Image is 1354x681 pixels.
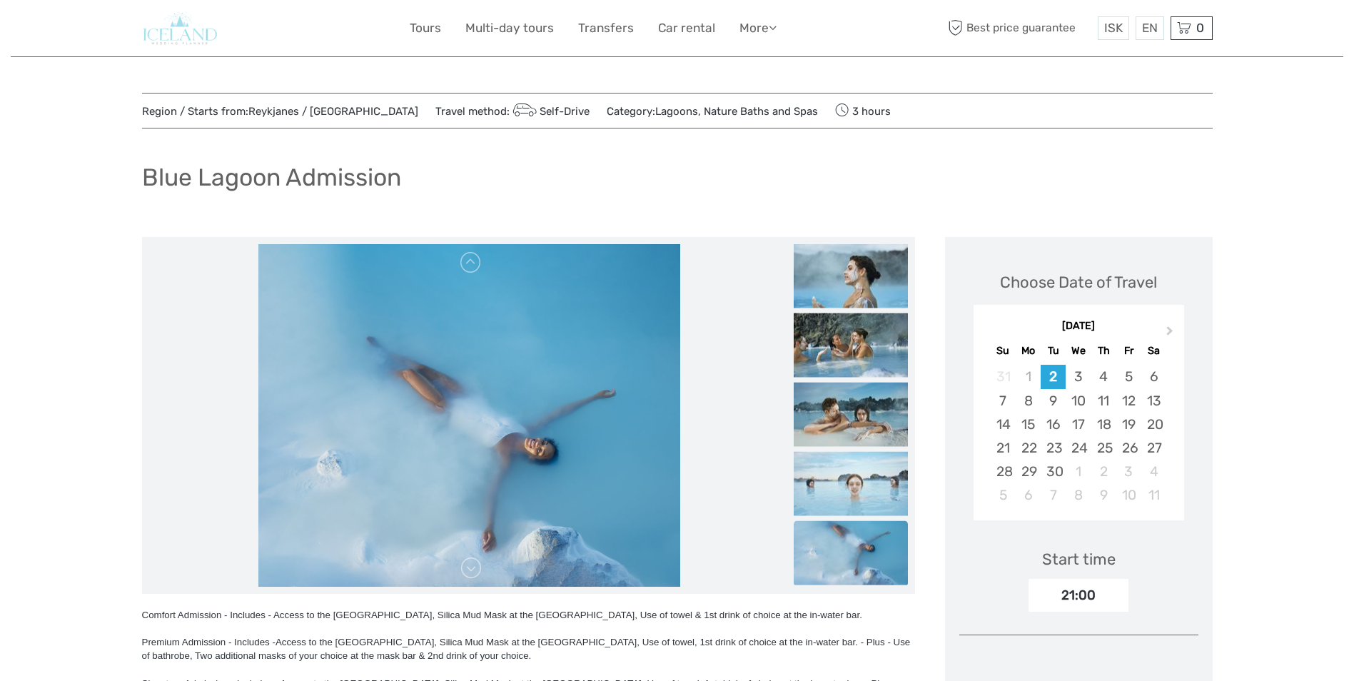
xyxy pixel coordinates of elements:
img: 64851084f90d4811bba02730f5763618_main_slider.jpg [258,244,679,587]
img: a584201bd44a41599a59fa8aa4457a57_slider_thumbnail.jpg [794,383,908,447]
div: Choose Monday, October 6th, 2025 [1016,483,1041,507]
div: Choose Friday, October 3rd, 2025 [1116,460,1141,483]
div: 21:00 [1029,579,1128,612]
div: Choose Sunday, September 28th, 2025 [991,460,1016,483]
img: 21d7f8df7acd4e60bd67e37f14c46ae9_slider_thumbnail.jpg [794,313,908,378]
div: Choose Friday, September 5th, 2025 [1116,365,1141,388]
div: EN [1136,16,1164,40]
div: month 2025-09 [978,365,1179,507]
div: Th [1091,341,1116,360]
div: [DATE] [974,319,1184,334]
a: Tours [410,18,441,39]
a: Reykjanes / [GEOGRAPHIC_DATA] [248,105,418,118]
div: Choose Wednesday, October 8th, 2025 [1066,483,1091,507]
a: Self-Drive [510,105,590,118]
button: Open LiveChat chat widget [164,22,181,39]
img: 2362-2f0fa529-5c93-48b9-89a5-b99456a5f1b5_logo_small.jpg [142,11,218,46]
div: Choose Tuesday, September 23rd, 2025 [1041,436,1066,460]
span: Access to the [GEOGRAPHIC_DATA], Silica Mud Mask at the [GEOGRAPHIC_DATA], Use of towel, 1st drin... [142,637,911,661]
span: 3 hours [835,101,891,121]
a: Multi-day tours [465,18,554,39]
div: Choose Monday, September 22nd, 2025 [1016,436,1041,460]
a: Car rental [658,18,715,39]
div: Premium Admission - Includes - [142,635,915,662]
div: Choose Tuesday, September 30th, 2025 [1041,460,1066,483]
div: Tu [1041,341,1066,360]
div: Choose Wednesday, September 10th, 2025 [1066,389,1091,413]
span: 0 [1194,21,1206,35]
div: Choose Tuesday, September 9th, 2025 [1041,389,1066,413]
button: Next Month [1160,323,1183,345]
div: Choose Thursday, September 18th, 2025 [1091,413,1116,436]
div: Choose Friday, October 10th, 2025 [1116,483,1141,507]
div: Choose Friday, September 19th, 2025 [1116,413,1141,436]
a: Transfers [578,18,634,39]
a: Lagoons, Nature Baths and Spas [655,105,818,118]
div: Choose Monday, September 29th, 2025 [1016,460,1041,483]
div: Choose Sunday, October 5th, 2025 [991,483,1016,507]
div: Su [991,341,1016,360]
div: Not available Monday, September 1st, 2025 [1016,365,1041,388]
div: Choose Sunday, September 14th, 2025 [991,413,1016,436]
div: Choose Saturday, September 27th, 2025 [1141,436,1166,460]
span: Best price guarantee [945,16,1094,40]
div: Fr [1116,341,1141,360]
div: Start time [1042,548,1116,570]
span: Travel method: [435,101,590,121]
div: Choose Wednesday, September 3rd, 2025 [1066,365,1091,388]
div: Choose Saturday, October 11th, 2025 [1141,483,1166,507]
div: Choose Friday, September 26th, 2025 [1116,436,1141,460]
div: Choose Monday, September 8th, 2025 [1016,389,1041,413]
div: Choose Thursday, October 2nd, 2025 [1091,460,1116,483]
div: Choose Friday, September 12th, 2025 [1116,389,1141,413]
img: 64851084f90d4811bba02730f5763618_slider_thumbnail.jpg [794,521,908,585]
div: Choose Saturday, October 4th, 2025 [1141,460,1166,483]
div: Mo [1016,341,1041,360]
div: Choose Wednesday, October 1st, 2025 [1066,460,1091,483]
div: Choose Saturday, September 20th, 2025 [1141,413,1166,436]
div: Choose Monday, September 15th, 2025 [1016,413,1041,436]
div: Choose Thursday, September 25th, 2025 [1091,436,1116,460]
div: Choose Date of Travel [1000,271,1157,293]
img: e0e1920bfbb744189afc06d450ab7927_slider_thumbnail.jpg [794,452,908,516]
div: Choose Tuesday, September 2nd, 2025 [1041,365,1066,388]
h1: Blue Lagoon Admission [142,163,401,192]
span: Category: [607,104,818,119]
div: Comfort Admission - Includes - Access to the [GEOGRAPHIC_DATA], Silica Mud Mask at the [GEOGRAPHI... [142,608,915,622]
span: ISK [1104,21,1123,35]
a: More [739,18,777,39]
div: Choose Saturday, September 13th, 2025 [1141,389,1166,413]
img: cfea95f8b5674307828d1ba070f87441_slider_thumbnail.jpg [794,244,908,308]
div: Choose Thursday, October 9th, 2025 [1091,483,1116,507]
div: We [1066,341,1091,360]
div: Choose Tuesday, September 16th, 2025 [1041,413,1066,436]
p: We're away right now. Please check back later! [20,25,161,36]
span: Region / Starts from: [142,104,418,119]
div: Choose Thursday, September 4th, 2025 [1091,365,1116,388]
div: Choose Wednesday, September 17th, 2025 [1066,413,1091,436]
div: Choose Tuesday, October 7th, 2025 [1041,483,1066,507]
div: Choose Sunday, September 21st, 2025 [991,436,1016,460]
div: Choose Sunday, September 7th, 2025 [991,389,1016,413]
div: Choose Saturday, September 6th, 2025 [1141,365,1166,388]
div: Choose Wednesday, September 24th, 2025 [1066,436,1091,460]
div: Choose Thursday, September 11th, 2025 [1091,389,1116,413]
div: Not available Sunday, August 31st, 2025 [991,365,1016,388]
div: Sa [1141,341,1166,360]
